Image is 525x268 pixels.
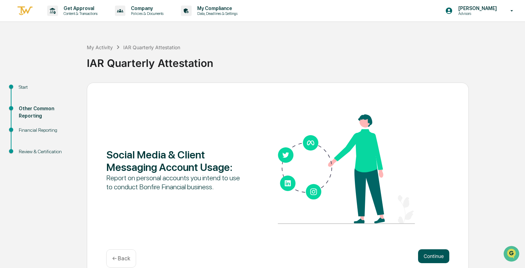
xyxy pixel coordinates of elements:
[106,148,243,173] div: Social Media & Client Messaging Account Usage :
[125,6,167,11] p: Company
[14,101,44,107] span: Data Lookup
[58,11,101,16] p: Content & Transactions
[7,88,12,94] div: 🖐️
[87,51,522,69] div: IAR Quarterly Attestation
[192,6,241,11] p: My Compliance
[112,255,130,262] p: ← Back
[7,53,19,66] img: 1746055101610-c473b297-6a78-478c-a979-82029cc54cd1
[106,173,243,191] div: Report on personal accounts you intend to use to conduct Bonfire Financial business.
[57,87,86,94] span: Attestations
[125,11,167,16] p: Policies & Documents
[7,101,12,107] div: 🔎
[14,87,45,94] span: Preclearance
[87,44,113,50] div: My Activity
[418,249,449,263] button: Continue
[123,44,180,50] div: IAR Quarterly Attestation
[4,85,48,97] a: 🖐️Preclearance
[19,148,76,155] div: Review & Certification
[19,105,76,120] div: Other Common Reporting
[19,127,76,134] div: Financial Reporting
[192,11,241,16] p: Data, Deadlines & Settings
[453,6,500,11] p: [PERSON_NAME]
[48,85,89,97] a: 🗄️Attestations
[50,88,56,94] div: 🗄️
[503,245,522,264] iframe: Open customer support
[49,117,84,123] a: Powered byPylon
[58,6,101,11] p: Get Approval
[7,15,126,26] p: How can we help?
[17,5,33,17] img: logo
[278,114,415,224] img: Social Media & Client Messaging Account Usage
[19,84,76,91] div: Start
[4,98,47,110] a: 🔎Data Lookup
[69,118,84,123] span: Pylon
[24,53,114,60] div: Start new chat
[118,55,126,63] button: Start new chat
[453,11,500,16] p: Advisors
[24,60,88,66] div: We're available if you need us!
